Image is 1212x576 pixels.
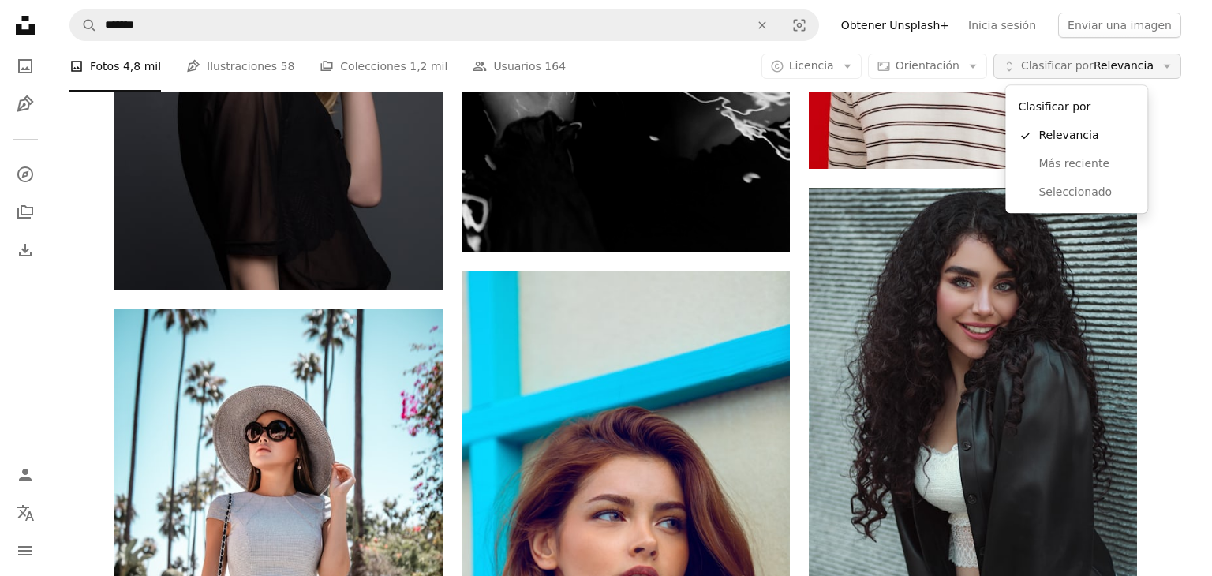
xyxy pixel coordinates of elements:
[1038,185,1135,200] span: Seleccionado
[1012,92,1141,122] div: Clasificar por
[1038,156,1135,172] span: Más reciente
[1021,58,1154,74] span: Relevancia
[993,54,1181,79] button: Clasificar porRelevancia
[1005,85,1147,213] div: Clasificar porRelevancia
[1021,59,1094,72] span: Clasificar por
[1038,128,1135,144] span: Relevancia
